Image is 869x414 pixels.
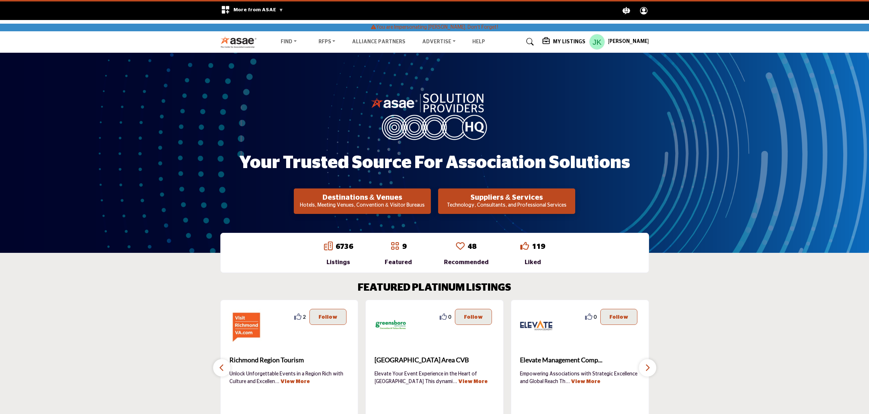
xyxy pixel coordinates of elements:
a: RFPs [313,37,341,47]
p: Follow [319,313,337,321]
a: 9 [402,243,407,250]
div: My Listings [542,37,585,46]
span: 0 [448,313,451,321]
span: Richmond Region Tourism [229,355,349,365]
a: Advertise [417,37,461,47]
h1: Your Trusted Source for Association Solutions [239,152,630,174]
span: Elevate Management Comp... [520,355,640,365]
p: Unlock Unforgettable Events in a Region Rich with Culture and Excellen [229,370,349,385]
p: Hotels, Meeting Venues, Convention & Visitor Bureaus [296,202,429,209]
span: ... [453,379,457,384]
img: image [371,92,498,140]
a: Elevate Management Comp... [520,350,640,370]
a: Search [519,36,538,48]
i: Go to Liked [520,242,529,250]
h5: [PERSON_NAME] [608,38,649,45]
a: View More [458,379,488,384]
a: Go to Recommended [456,242,465,252]
a: Help [472,39,485,44]
h2: Destinations & Venues [296,193,429,202]
a: Richmond Region Tourism [229,350,349,370]
div: More from ASAE [216,1,288,20]
h5: My Listings [553,39,585,45]
img: Greensboro Area CVB [375,309,407,342]
a: 6736 [336,243,353,250]
div: Listings [324,258,353,267]
h2: Suppliers & Services [440,193,573,202]
a: View More [571,379,600,384]
a: Go to Featured [391,242,399,252]
span: ... [275,379,279,384]
button: Show hide supplier dropdown [589,34,605,50]
a: View More [280,379,310,384]
p: Follow [464,313,483,321]
a: Alliance Partners [352,39,405,44]
span: 2 [303,313,306,321]
p: Technology, Consultants, and Professional Services [440,202,573,209]
b: Greensboro Area CVB [375,350,494,370]
a: 48 [468,243,476,250]
img: Richmond Region Tourism [229,309,262,342]
a: [GEOGRAPHIC_DATA] Area CVB [375,350,494,370]
h2: FEATURED PLATINUM LISTINGS [358,282,511,294]
span: [GEOGRAPHIC_DATA] Area CVB [375,355,494,365]
p: Empowering Associations with Strategic Excellence and Global Reach Th [520,370,640,385]
img: Elevate Management Company [520,309,553,342]
button: Follow [455,309,492,325]
button: Follow [600,309,637,325]
p: Elevate Your Event Experience in the Heart of [GEOGRAPHIC_DATA] This dynami [375,370,494,385]
div: Recommended [444,258,489,267]
img: Site Logo [220,36,261,48]
b: Elevate Management Company [520,350,640,370]
button: Destinations & Venues Hotels, Meeting Venues, Convention & Visitor Bureaus [294,188,431,214]
div: Featured [385,258,412,267]
button: Follow [309,309,347,325]
p: Follow [609,313,628,321]
span: ... [565,379,570,384]
span: 0 [594,313,597,321]
a: 119 [532,243,545,250]
button: Suppliers & Services Technology, Consultants, and Professional Services [438,188,575,214]
div: Liked [520,258,545,267]
a: Find [276,37,302,47]
span: More from ASAE [233,7,283,12]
